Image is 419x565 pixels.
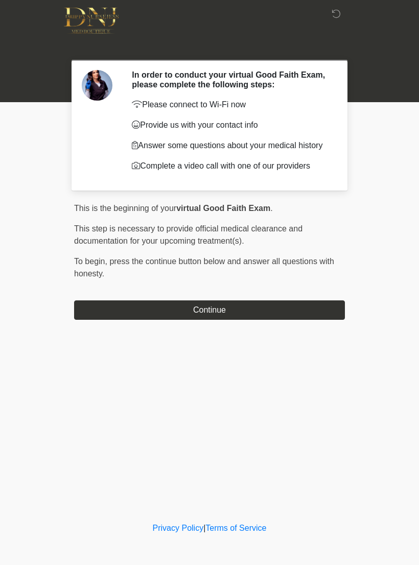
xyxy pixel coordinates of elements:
[176,204,270,213] strong: virtual Good Faith Exam
[153,524,204,532] a: Privacy Policy
[74,257,334,278] span: press the continue button below and answer all questions with honesty.
[132,99,330,111] p: Please connect to Wi-Fi now
[74,300,345,320] button: Continue
[203,524,205,532] a: |
[74,224,302,245] span: This step is necessary to provide official medical clearance and documentation for your upcoming ...
[205,524,266,532] a: Terms of Service
[74,204,176,213] span: This is the beginning of your
[66,37,353,56] h1: ‎ ‎
[74,257,109,266] span: To begin,
[132,139,330,152] p: Answer some questions about your medical history
[132,70,330,89] h2: In order to conduct your virtual Good Faith Exam, please complete the following steps:
[132,160,330,172] p: Complete a video call with one of our providers
[270,204,272,213] span: .
[132,119,330,131] p: Provide us with your contact info
[82,70,112,101] img: Agent Avatar
[64,8,119,34] img: DNJ Med Boutique Logo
